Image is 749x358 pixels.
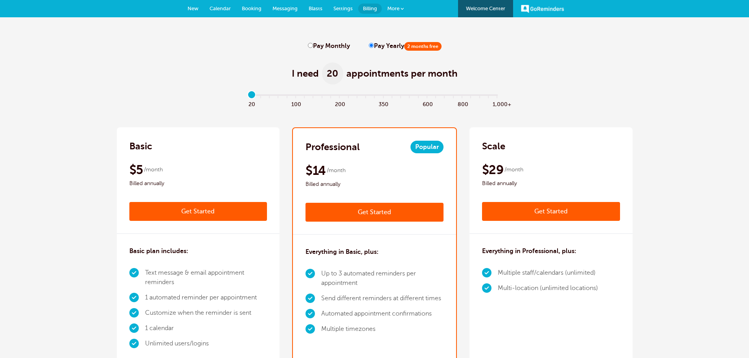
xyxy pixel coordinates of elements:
[458,99,466,108] span: 800
[305,203,444,222] a: Get Started
[369,42,442,50] label: Pay Yearly
[144,165,163,174] span: /month
[404,42,442,51] span: 2 months free
[248,99,256,108] span: 20
[308,43,313,48] input: Pay Monthly
[292,67,319,80] span: I need
[327,166,346,175] span: /month
[321,306,444,321] li: Automated appointment confirmations
[482,140,505,152] h2: Scale
[379,99,387,108] span: 350
[321,321,444,337] li: Multiple timezones
[129,179,267,188] span: Billed annually
[305,163,326,178] span: $14
[410,141,444,153] span: Popular
[129,202,267,221] a: Get Started
[482,162,503,178] span: $29
[291,99,300,108] span: 100
[129,140,152,152] h2: Basic
[242,6,261,11] span: Booking
[145,305,267,321] li: Customize when the reminder is sent
[321,266,444,291] li: Up to 3 automated reminders per appointment
[493,99,501,108] span: 1,000+
[423,99,431,108] span: 600
[145,321,267,336] li: 1 calendar
[305,247,379,257] h3: Everything in Basic, plus:
[498,265,598,281] li: Multiple staff/calendars (unlimited)
[129,162,143,178] span: $5
[305,141,360,153] h2: Professional
[145,290,267,305] li: 1 automated reminder per appointment
[358,4,382,14] a: Billing
[322,62,343,84] span: 20
[309,6,322,11] span: Blasts
[188,6,199,11] span: New
[482,246,576,256] h3: Everything in Professional, plus:
[504,165,523,174] span: /month
[129,246,188,256] h3: Basic plan includes:
[482,179,620,188] span: Billed annually
[321,291,444,306] li: Send different reminders at different times
[145,265,267,290] li: Text message & email appointment reminders
[333,6,353,11] span: Settings
[305,180,444,189] span: Billed annually
[498,281,598,296] li: Multi-location (unlimited locations)
[145,336,267,351] li: Unlimited users/logins
[387,6,399,11] span: More
[308,42,350,50] label: Pay Monthly
[482,202,620,221] a: Get Started
[272,6,298,11] span: Messaging
[335,99,344,108] span: 200
[346,67,458,80] span: appointments per month
[363,6,377,11] span: Billing
[210,6,231,11] span: Calendar
[369,43,374,48] input: Pay Yearly2 months free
